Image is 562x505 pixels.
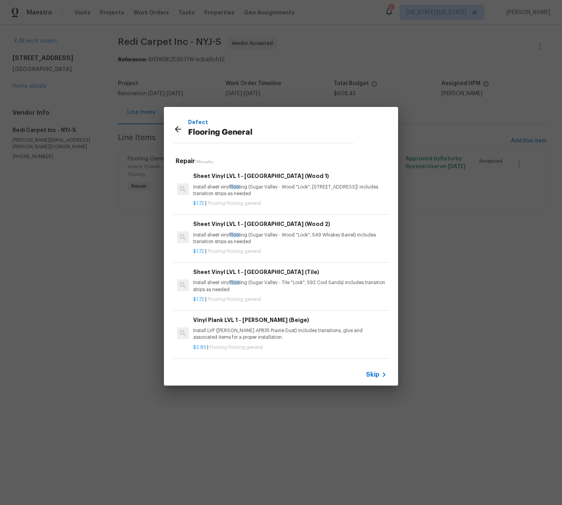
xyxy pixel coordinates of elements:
p: Install sheet vinyl ing (Sugar Valley - Tile "Look", 592 Cool Sands) includes transition strips a... [193,279,387,293]
span: Flooring flooring general [208,201,261,206]
h6: Sheet Vinyl LVL 1 - [GEOGRAPHIC_DATA] (Wood 2) [193,220,387,228]
span: Flooring flooring general [208,297,261,302]
p: Install LVP ([PERSON_NAME] AP835 Prairie Dust) Includes transitions, glue and associated items fo... [193,327,387,341]
p: | [193,200,387,207]
p: Install sheet vinyl ing (Sugar Valley - Wood "Look", [STREET_ADDRESS]) includes transition strips... [193,184,387,197]
span: $1.72 [193,249,204,254]
h5: Repair [176,157,389,165]
span: Flooring flooring general [210,345,263,350]
p: Install sheet vinyl ing (Sugar Valley - Wood "Look", 549 Whiskey Barrel) includes transition stri... [193,232,387,245]
h6: Sheet Vinyl LVL 1 - [GEOGRAPHIC_DATA] (Wood 1) [193,172,387,180]
span: floor [230,233,240,237]
h6: Vinyl Plank LVL 1 - [PERSON_NAME] (Beige) [193,316,387,324]
span: floor [230,185,240,189]
p: | [193,344,387,351]
span: Skip [366,371,379,379]
span: $2.83 [193,345,206,350]
p: | [193,296,387,303]
span: 11 Results [195,160,213,164]
span: Flooring flooring general [208,249,261,254]
span: $1.72 [193,297,204,302]
span: floor [230,280,240,285]
p: | [193,248,387,255]
h6: Sheet Vinyl LVL 1 - [GEOGRAPHIC_DATA] (Tile) [193,268,387,276]
span: $1.72 [193,201,204,206]
p: Defect [188,118,354,126]
p: Flooring General [188,126,354,139]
